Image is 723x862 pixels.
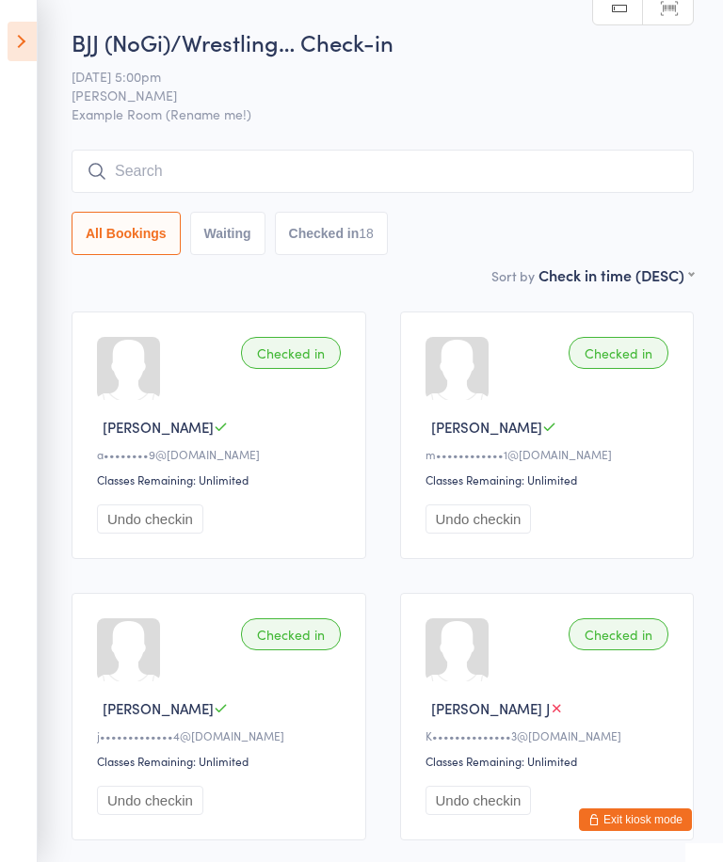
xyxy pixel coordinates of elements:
[491,266,535,285] label: Sort by
[569,337,668,369] div: Checked in
[579,808,692,831] button: Exit kiosk mode
[538,264,694,285] div: Check in time (DESC)
[97,504,203,534] button: Undo checkin
[431,417,542,437] span: [PERSON_NAME]
[569,618,668,650] div: Checked in
[97,753,346,769] div: Classes Remaining: Unlimited
[72,150,694,193] input: Search
[72,86,665,104] span: [PERSON_NAME]
[97,786,203,815] button: Undo checkin
[426,504,532,534] button: Undo checkin
[72,212,181,255] button: All Bookings
[241,337,341,369] div: Checked in
[72,104,694,123] span: Example Room (Rename me!)
[426,727,675,743] div: K••••••••••••••3@[DOMAIN_NAME]
[241,618,341,650] div: Checked in
[97,727,346,743] div: j•••••••••••••4@[DOMAIN_NAME]
[72,26,694,57] h2: BJJ (NoGi)/Wrestling… Check-in
[72,67,665,86] span: [DATE] 5:00pm
[359,226,374,241] div: 18
[190,212,265,255] button: Waiting
[426,471,675,487] div: Classes Remaining: Unlimited
[97,446,346,462] div: a••••••••9@[DOMAIN_NAME]
[275,212,388,255] button: Checked in18
[431,698,550,718] span: [PERSON_NAME] J
[426,786,532,815] button: Undo checkin
[103,698,214,718] span: [PERSON_NAME]
[426,753,675,769] div: Classes Remaining: Unlimited
[103,417,214,437] span: [PERSON_NAME]
[97,471,346,487] div: Classes Remaining: Unlimited
[426,446,675,462] div: m••••••••••••1@[DOMAIN_NAME]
